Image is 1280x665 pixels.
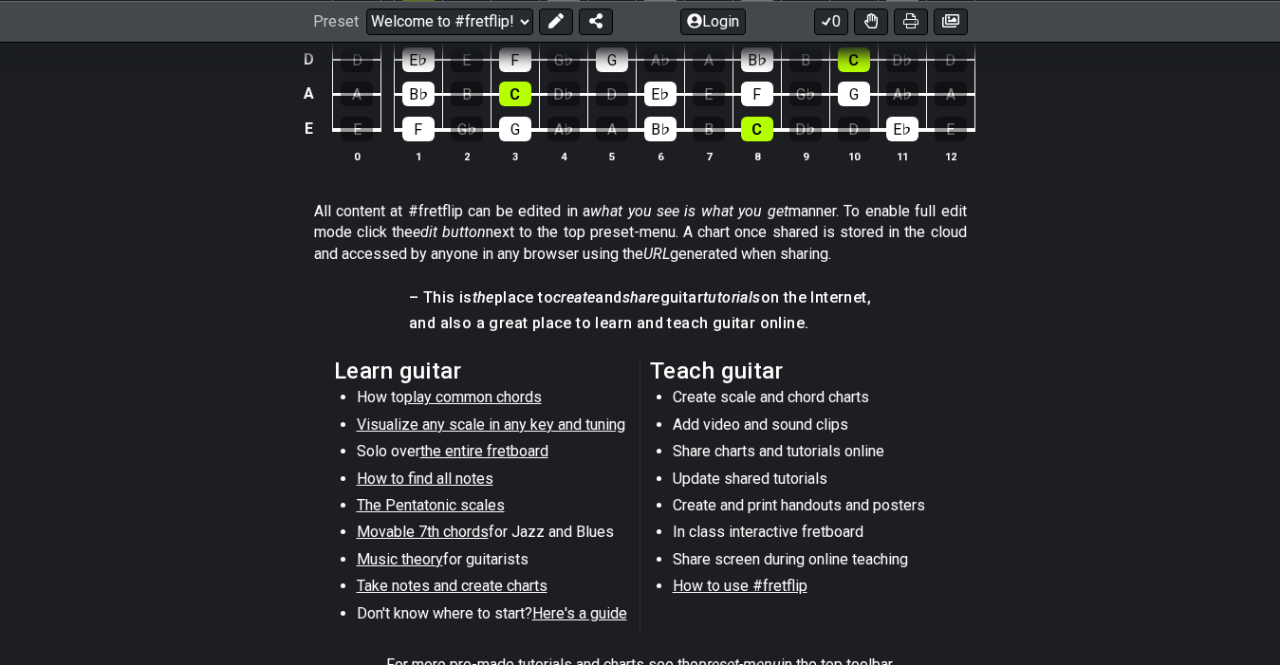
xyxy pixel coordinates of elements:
div: E [451,47,483,72]
li: Add video and sound clips [673,415,943,441]
div: F [741,82,773,106]
span: the entire fretboard [420,442,548,460]
div: E [341,117,373,141]
th: 8 [733,146,781,166]
th: 4 [539,146,587,166]
p: All content at #fretflip can be edited in a manner. To enable full edit mode click the next to th... [314,201,967,265]
h4: and also a great place to learn and teach guitar online. [409,313,871,334]
span: Preset [313,12,359,30]
th: 7 [684,146,733,166]
em: edit button [413,223,486,241]
h2: Teach guitar [650,360,947,381]
em: URL [643,245,670,263]
li: Create scale and chord charts [673,387,943,414]
th: 10 [829,146,878,166]
td: E [297,111,320,147]
select: Preset [366,8,533,34]
div: D♭ [886,47,918,72]
div: F [499,47,531,72]
li: In class interactive fretboard [673,522,943,548]
div: F [402,117,435,141]
span: How to use #fretflip [673,577,807,595]
div: D [596,82,628,106]
th: 3 [491,146,539,166]
em: what you see is what you get [590,202,788,220]
span: play common chords [404,388,542,406]
div: G [838,82,870,106]
div: A [596,117,628,141]
div: E♭ [402,47,435,72]
div: C [838,47,870,72]
h4: – This is place to and guitar on the Internet, [409,287,871,308]
th: 2 [442,146,491,166]
li: How to [357,387,627,414]
span: Take notes and create charts [357,577,547,595]
td: A [297,77,320,112]
em: create [553,288,595,306]
th: 0 [333,146,381,166]
div: A♭ [547,117,580,141]
th: 12 [926,146,974,166]
div: E [693,82,725,106]
em: share [622,288,660,306]
div: G [596,47,628,72]
div: C [741,117,773,141]
li: Share screen during online teaching [673,549,943,576]
div: D [838,117,870,141]
div: D [935,47,967,72]
div: A [935,82,967,106]
em: the [473,288,494,306]
div: A♭ [644,47,677,72]
li: for guitarists [357,549,627,576]
button: Share Preset [579,8,613,34]
div: A [693,47,725,72]
th: 5 [587,146,636,166]
div: B♭ [741,47,773,72]
div: E♭ [886,117,918,141]
div: B♭ [644,117,677,141]
span: Here's a guide [532,604,627,622]
div: D [341,47,373,72]
div: C [499,82,531,106]
div: G♭ [451,117,483,141]
div: D♭ [789,117,822,141]
li: Solo over [357,441,627,468]
div: A [341,82,373,106]
th: 9 [781,146,829,166]
div: G [499,117,531,141]
div: D♭ [547,82,580,106]
div: G♭ [547,47,580,72]
span: Music theory [357,550,443,568]
div: B [451,82,483,106]
li: Create and print handouts and posters [673,495,943,522]
button: Edit Preset [539,8,573,34]
th: 1 [394,146,442,166]
td: D [297,43,320,77]
div: B [789,47,822,72]
div: B♭ [402,82,435,106]
button: Create image [934,8,968,34]
button: Print [894,8,928,34]
div: G♭ [789,82,822,106]
button: 0 [814,8,848,34]
li: Update shared tutorials [673,469,943,495]
div: E♭ [644,82,677,106]
h2: Learn guitar [334,360,631,381]
th: 6 [636,146,684,166]
span: Movable 7th chords [357,523,489,541]
li: Share charts and tutorials online [673,441,943,468]
div: B [693,117,725,141]
li: Don't know where to start? [357,603,627,630]
span: The Pentatonic scales [357,496,505,514]
th: 11 [878,146,926,166]
div: E [935,117,967,141]
button: Toggle Dexterity for all fretkits [854,8,888,34]
li: for Jazz and Blues [357,522,627,548]
button: Login [680,8,746,34]
span: How to find all notes [357,470,493,488]
div: A♭ [886,82,918,106]
span: Visualize any scale in any key and tuning [357,416,625,434]
em: tutorials [703,288,761,306]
